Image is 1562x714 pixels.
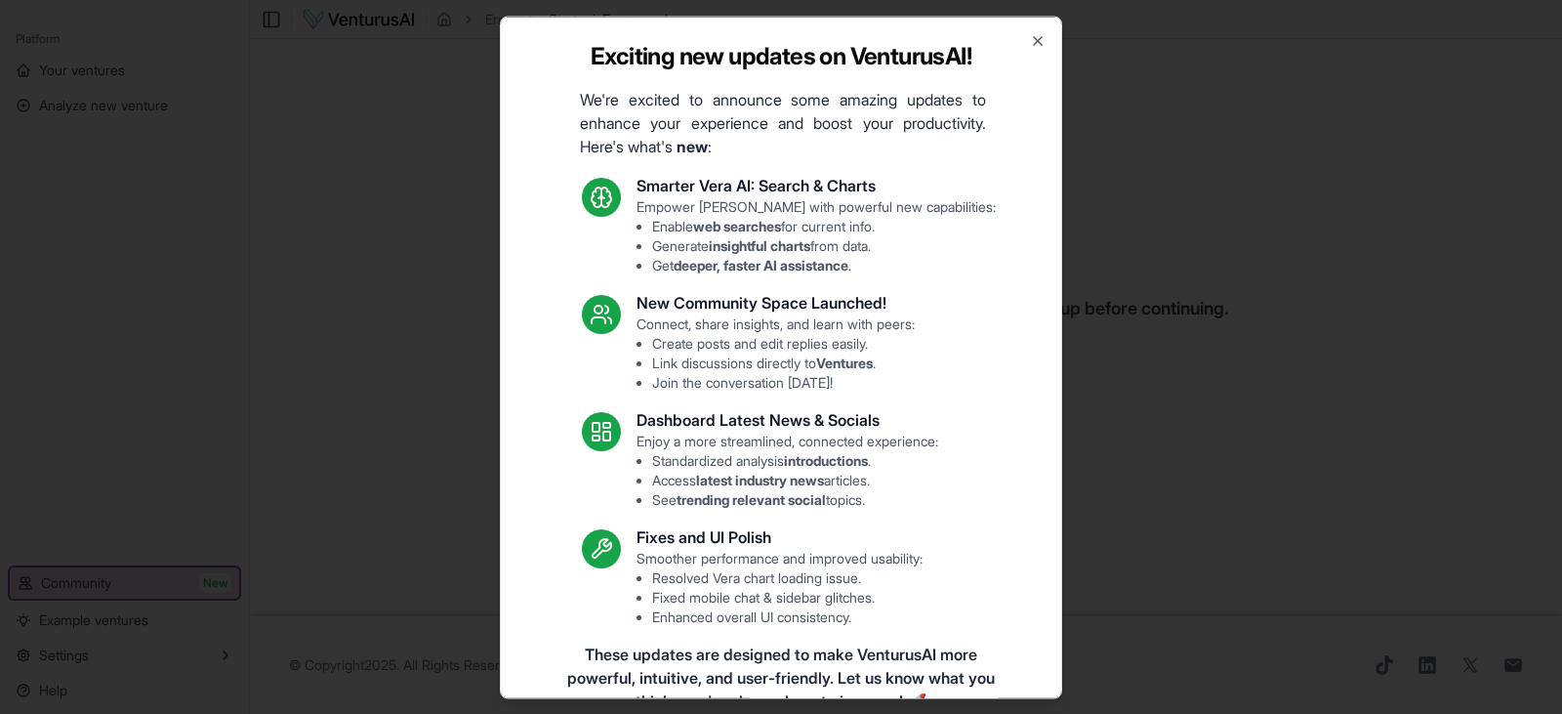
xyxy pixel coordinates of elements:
[652,235,996,255] li: Generate from data.
[816,354,873,370] strong: Ventures
[637,173,996,196] h3: Smarter Vera AI: Search & Charts
[652,255,996,274] li: Get .
[637,431,938,509] p: Enjoy a more streamlined, connected experience:
[637,525,923,548] h3: Fixes and UI Polish
[637,314,915,392] p: Connect, share insights, and learn with peers:
[652,216,996,235] li: Enable for current info.
[652,587,923,607] li: Fixed mobile chat & sidebar glitches.
[652,470,938,489] li: Access articles.
[652,333,915,353] li: Create posts and edit replies easily.
[562,642,1000,712] p: These updates are designed to make VenturusAI more powerful, intuitive, and user-friendly. Let us...
[652,450,938,470] li: Standardized analysis .
[652,372,915,392] li: Join the conversation [DATE]!
[709,236,810,253] strong: insightful charts
[784,451,868,468] strong: introductions
[637,196,996,274] p: Empower [PERSON_NAME] with powerful new capabilities:
[637,407,938,431] h3: Dashboard Latest News & Socials
[637,548,923,626] p: Smoother performance and improved usability:
[591,40,971,71] h2: Exciting new updates on VenturusAI!
[677,490,826,507] strong: trending relevant social
[652,567,923,587] li: Resolved Vera chart loading issue.
[564,87,1002,157] p: We're excited to announce some amazing updates to enhance your experience and boost your producti...
[637,290,915,314] h3: New Community Space Launched!
[674,256,848,273] strong: deeper, faster AI assistance
[677,136,708,155] strong: new
[652,607,923,626] li: Enhanced overall UI consistency.
[652,353,915,372] li: Link discussions directly to .
[693,217,781,233] strong: web searches
[696,471,824,487] strong: latest industry news
[652,489,938,509] li: See topics.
